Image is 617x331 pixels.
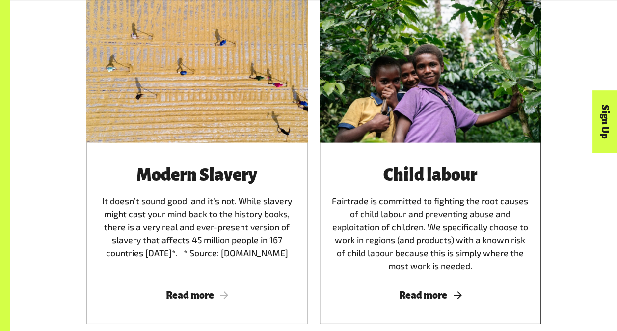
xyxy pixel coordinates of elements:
span: Read more [331,290,529,301]
span: Read more [98,290,296,301]
div: Fairtrade is committed to fighting the root causes of child labour and preventing abuse and explo... [331,166,529,272]
div: It doesn’t sound good, and it’s not. While slavery might cast your mind back to the history books... [98,166,296,272]
h3: Modern Slavery [98,166,296,185]
h3: Child labour [331,166,529,185]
